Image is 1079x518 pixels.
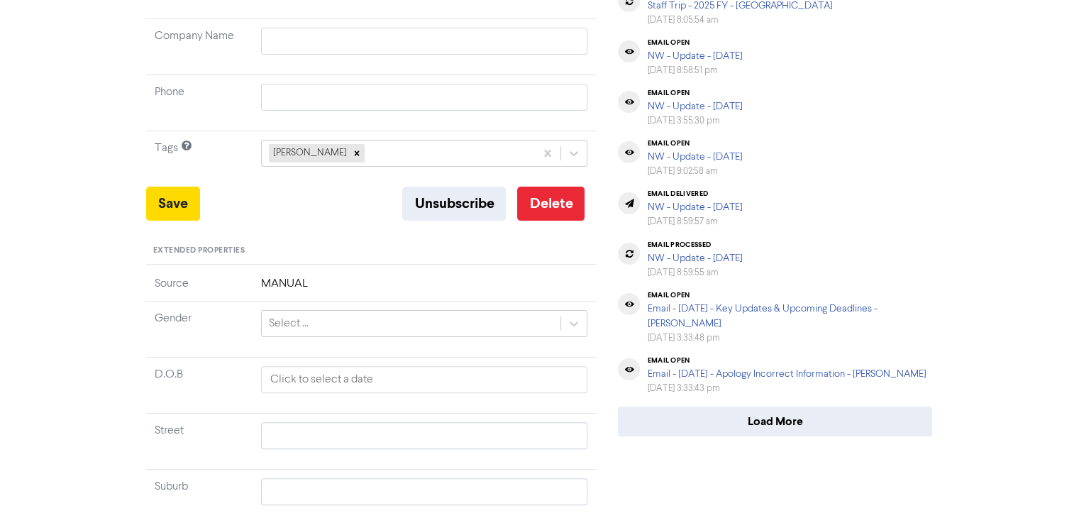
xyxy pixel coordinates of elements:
input: Click to select a date [261,366,588,393]
a: Staff Trip - 2025 FY - [GEOGRAPHIC_DATA] [647,1,832,11]
button: Unsubscribe [402,187,506,221]
a: NW - Update - [DATE] [647,101,742,111]
td: Phone [146,75,253,131]
div: [DATE] 3:33:48 pm [647,331,932,345]
td: Gender [146,301,253,357]
iframe: Chat Widget [1008,450,1079,518]
a: Email - [DATE] - Key Updates & Upcoming Deadlines - [PERSON_NAME] [647,304,877,329]
button: Delete [517,187,585,221]
td: Tags [146,131,253,187]
div: [DATE] 8:05:54 am [647,13,832,27]
div: Select ... [269,315,309,332]
div: email open [647,38,742,47]
div: [DATE] 3:33:43 pm [647,382,926,395]
a: Email - [DATE] - Apology Incorrect Information - [PERSON_NAME] [647,369,926,379]
div: Extended Properties [146,238,597,265]
div: [PERSON_NAME] [269,144,349,162]
a: NW - Update - [DATE] [647,152,742,162]
div: [DATE] 9:02:58 am [647,165,742,178]
div: email delivered [647,189,742,198]
div: email open [647,89,742,97]
div: email open [647,291,932,299]
div: [DATE] 3:55:30 pm [647,114,742,128]
div: email open [647,139,742,148]
button: Save [146,187,200,221]
td: Street [146,413,253,469]
td: MANUAL [253,275,597,302]
div: email processed [647,241,742,249]
td: Company Name [146,19,253,75]
div: [DATE] 8:59:57 am [647,215,742,228]
td: Source [146,275,253,302]
div: [DATE] 8:58:51 pm [647,64,742,77]
a: NW - Update - [DATE] [647,202,742,212]
td: D.O.B [146,357,253,413]
div: [DATE] 8:59:55 am [647,266,742,280]
div: email open [647,356,926,365]
a: NW - Update - [DATE] [647,51,742,61]
button: Load More [618,407,932,436]
a: NW - Update - [DATE] [647,253,742,263]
